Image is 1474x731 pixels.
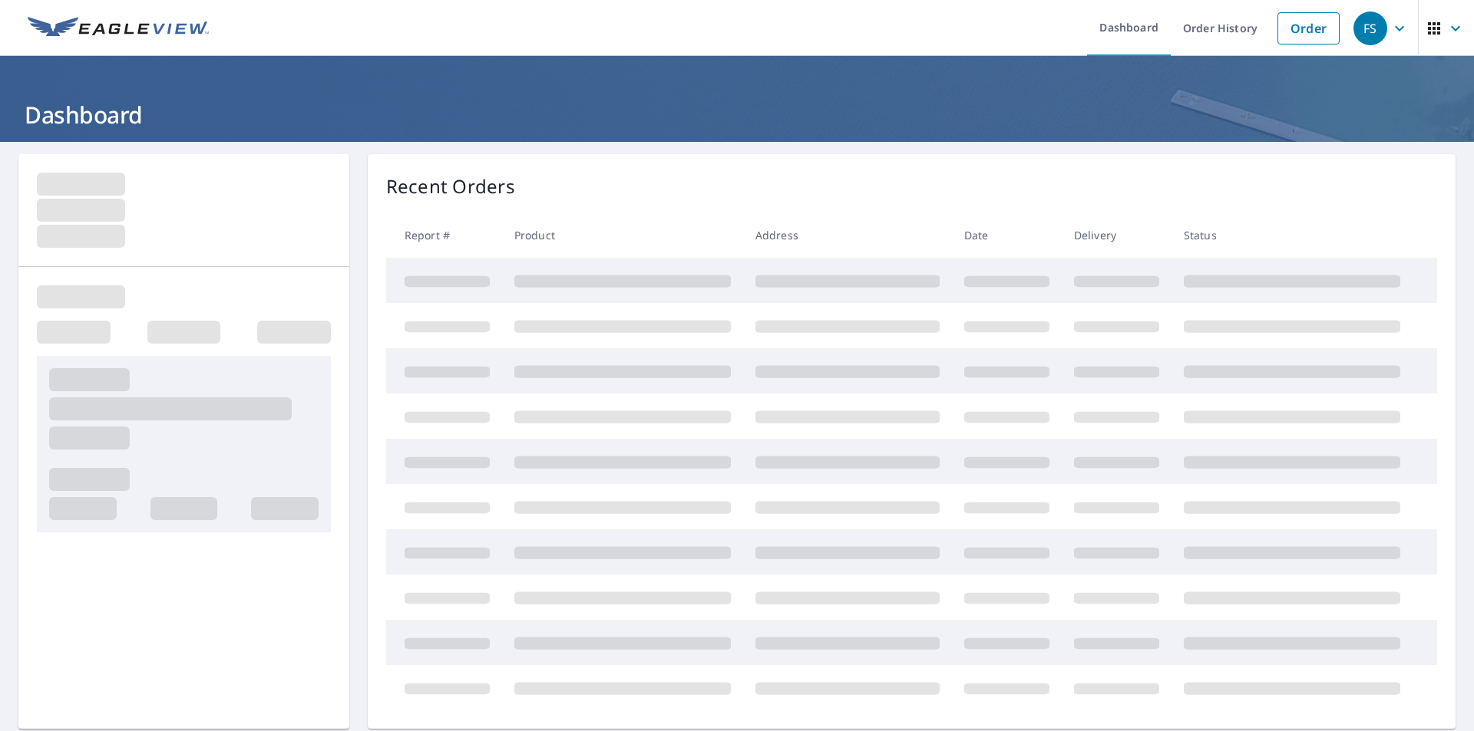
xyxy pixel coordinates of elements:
th: Delivery [1062,212,1172,258]
h1: Dashboard [18,99,1456,130]
th: Address [743,212,952,258]
th: Product [502,212,743,258]
img: EV Logo [28,17,209,40]
th: Date [952,212,1062,258]
div: FS [1353,12,1387,45]
th: Report # [386,212,502,258]
a: Order [1277,12,1340,44]
th: Status [1172,212,1413,258]
p: Recent Orders [386,173,515,200]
